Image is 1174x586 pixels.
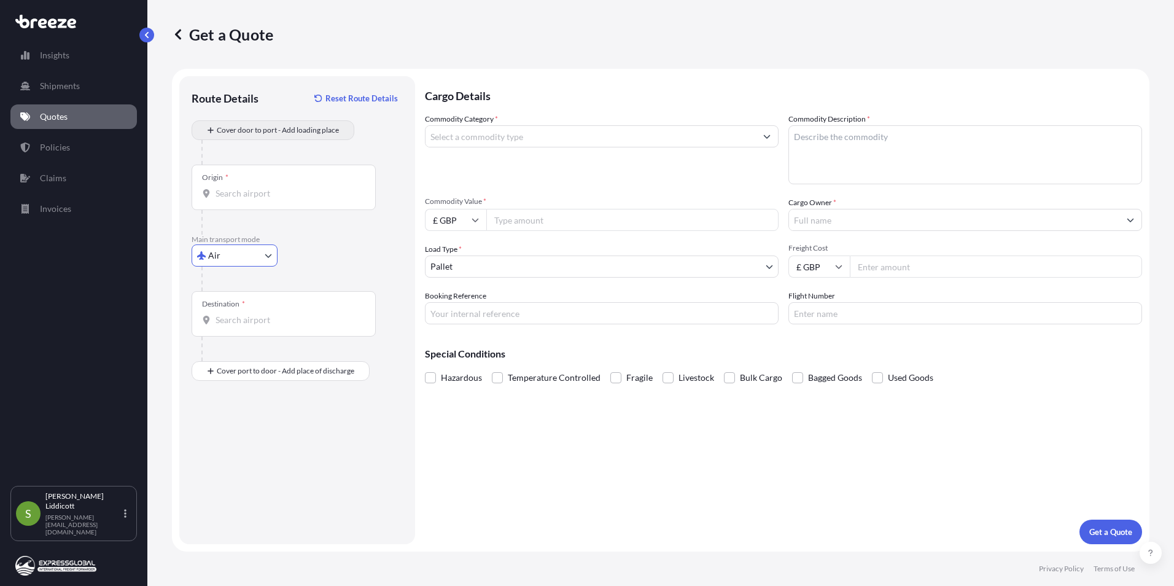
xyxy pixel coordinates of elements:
[626,369,653,387] span: Fragile
[850,256,1142,278] input: Enter amount
[10,197,137,221] a: Invoices
[192,244,278,267] button: Select transport
[40,111,68,123] p: Quotes
[208,249,220,262] span: Air
[202,299,245,309] div: Destination
[888,369,933,387] span: Used Goods
[788,290,835,302] label: Flight Number
[756,125,778,147] button: Show suggestions
[788,302,1142,324] input: Enter name
[678,369,714,387] span: Livestock
[425,290,486,302] label: Booking Reference
[425,349,1142,359] p: Special Conditions
[441,369,482,387] span: Hazardous
[192,91,259,106] p: Route Details
[788,243,1142,253] span: Freight Cost
[10,74,137,98] a: Shipments
[1089,526,1132,538] p: Get a Quote
[486,209,779,231] input: Type amount
[217,365,354,377] span: Cover port to door - Add place of discharge
[10,43,137,68] a: Insights
[788,197,836,209] label: Cargo Owner
[192,120,354,140] button: Cover door to port - Add loading place
[40,49,69,61] p: Insights
[45,514,122,536] p: [PERSON_NAME][EMAIL_ADDRESS][DOMAIN_NAME]
[325,92,398,104] p: Reset Route Details
[425,113,498,125] label: Commodity Category
[1094,564,1135,574] a: Terms of Use
[425,302,779,324] input: Your internal reference
[425,76,1142,113] p: Cargo Details
[10,104,137,129] a: Quotes
[1119,209,1141,231] button: Show suggestions
[426,125,756,147] input: Select a commodity type
[202,173,228,182] div: Origin
[45,491,122,511] p: [PERSON_NAME] Liddicott
[217,124,339,136] span: Cover door to port - Add loading place
[40,203,71,215] p: Invoices
[216,187,360,200] input: Origin
[425,256,779,278] button: Pallet
[25,507,31,520] span: S
[808,369,862,387] span: Bagged Goods
[740,369,782,387] span: Bulk Cargo
[40,141,70,154] p: Policies
[40,172,66,184] p: Claims
[789,209,1119,231] input: Full name
[425,197,779,206] span: Commodity Value
[1039,564,1084,574] a: Privacy Policy
[192,361,370,381] button: Cover port to door - Add place of discharge
[172,25,273,44] p: Get a Quote
[430,260,453,273] span: Pallet
[40,80,80,92] p: Shipments
[508,369,601,387] span: Temperature Controlled
[425,243,462,256] span: Load Type
[10,166,137,190] a: Claims
[192,235,403,244] p: Main transport mode
[216,314,360,326] input: Destination
[10,135,137,160] a: Policies
[15,556,96,576] img: organization-logo
[788,113,870,125] label: Commodity Description
[308,88,403,108] button: Reset Route Details
[1079,520,1142,544] button: Get a Quote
